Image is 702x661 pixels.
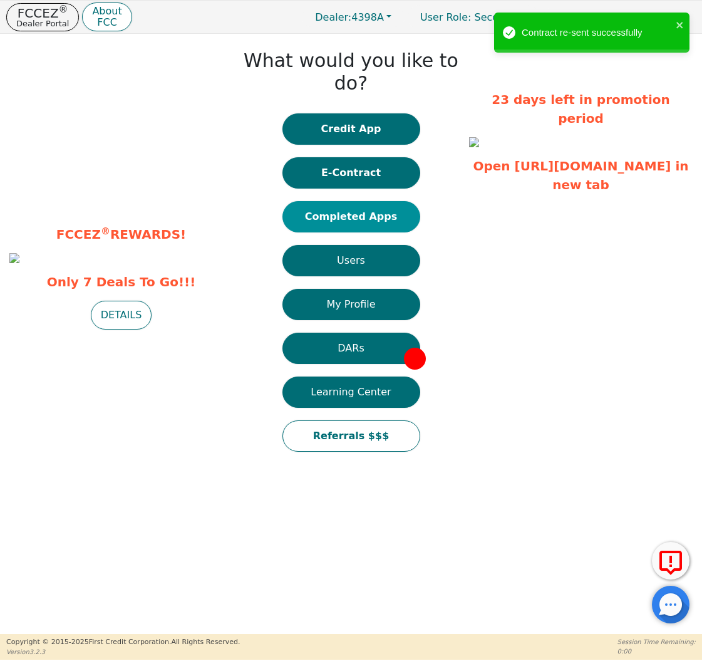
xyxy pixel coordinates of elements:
p: Session Time Remaining: [617,637,696,647]
button: 4398A:[PERSON_NAME] [543,8,696,27]
p: FCC [92,18,121,28]
sup: ® [59,4,68,15]
button: Credit App [282,113,420,145]
p: Secondary [408,5,540,29]
p: 23 days left in promotion period [469,90,693,128]
p: Dealer Portal [16,19,69,28]
span: Dealer: [315,11,351,23]
p: About [92,6,121,16]
button: Completed Apps [282,201,420,232]
button: DETAILS [91,301,152,330]
span: All Rights Reserved. [171,638,240,646]
sup: ® [101,226,110,237]
button: Users [282,245,420,276]
button: E-Contract [282,157,420,189]
a: Open [URL][DOMAIN_NAME] in new tab [473,159,688,192]
div: Contract re-sent successfully [522,26,672,40]
button: DARs [282,333,420,364]
p: FCCEZ REWARDS! [9,225,233,244]
button: AboutFCC [82,3,132,32]
button: Report Error to FCC [652,542,689,580]
p: Copyright © 2015- 2025 First Credit Corporation. [6,637,240,648]
button: Referrals $$$ [282,420,420,452]
button: Dealer:4398A [302,8,405,27]
button: FCCEZ®Dealer Portal [6,3,79,31]
button: Learning Center [282,377,420,408]
img: ce6c2139-52a2-4700-81c4-2e49566ed459 [9,253,19,263]
span: User Role : [420,11,471,23]
button: close [676,18,684,32]
button: My Profile [282,289,420,320]
p: FCCEZ [16,7,69,19]
a: User Role: Secondary [408,5,540,29]
p: Version 3.2.3 [6,647,240,657]
img: 888338c9-bd89-417c-8c6b-b63ce09eb6e9 [469,137,479,147]
h1: What would you like to do? [239,49,463,95]
span: Only 7 Deals To Go!!! [9,273,233,291]
p: 0:00 [617,647,696,656]
span: 4398A [315,11,384,23]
